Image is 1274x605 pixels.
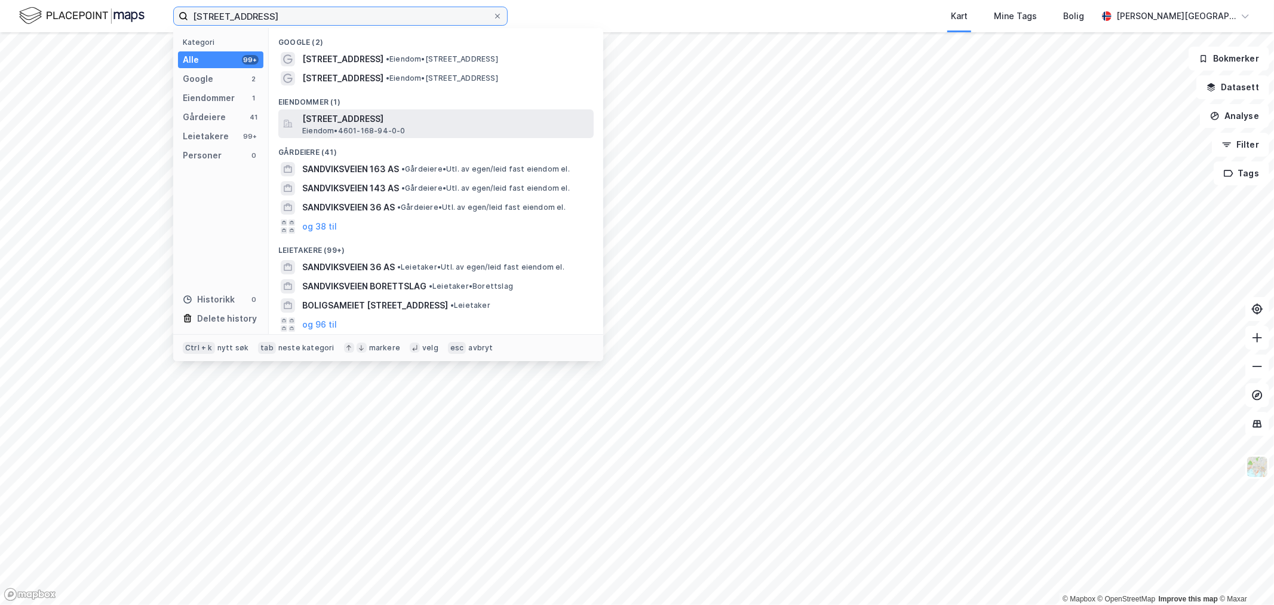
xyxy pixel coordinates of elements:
div: esc [448,342,466,354]
div: Ctrl + k [183,342,215,354]
div: avbryt [468,343,493,353]
img: Z [1246,456,1269,478]
button: Tags [1214,161,1269,185]
span: Leietaker • Utl. av egen/leid fast eiendom el. [397,262,564,272]
span: • [401,184,405,192]
div: 41 [249,112,259,122]
span: Gårdeiere • Utl. av egen/leid fast eiendom el. [397,203,566,212]
div: tab [258,342,276,354]
span: SANDVIKSVEIEN 143 AS [302,181,399,195]
span: Leietaker [450,301,490,310]
span: SANDVIKSVEIEN BORETTSLAG [302,279,426,294]
div: 0 [249,151,259,160]
div: Kart [951,9,968,23]
iframe: Chat Widget [1214,548,1274,605]
div: velg [422,343,438,353]
div: 2 [249,74,259,84]
div: Personer [183,148,222,163]
div: Alle [183,53,199,67]
input: Søk på adresse, matrikkel, gårdeiere, leietakere eller personer [188,7,493,25]
div: Kategori [183,38,263,47]
span: • [450,301,454,310]
div: neste kategori [278,343,334,353]
div: Leietakere (99+) [269,236,603,258]
span: • [386,54,389,63]
div: [PERSON_NAME][GEOGRAPHIC_DATA] [1116,9,1236,23]
span: Leietaker • Borettslag [429,282,513,291]
span: [STREET_ADDRESS] [302,112,589,126]
div: 0 [249,295,259,304]
span: Eiendom • 4601-168-94-0-0 [302,126,406,136]
span: Gårdeiere • Utl. av egen/leid fast eiendom el. [401,184,570,193]
span: • [397,262,401,271]
a: Mapbox homepage [4,588,56,601]
button: Bokmerker [1189,47,1269,71]
div: Eiendommer [183,91,235,105]
button: og 96 til [302,317,337,332]
a: Mapbox [1063,595,1095,603]
div: nytt søk [217,343,249,353]
div: Google [183,72,213,86]
div: 1 [249,93,259,103]
span: SANDVIKSVEIEN 163 AS [302,162,399,176]
div: Delete history [197,311,257,326]
a: Improve this map [1159,595,1218,603]
span: SANDVIKSVEIEN 36 AS [302,200,395,215]
div: 99+ [242,132,259,141]
a: OpenStreetMap [1098,595,1156,603]
span: Eiendom • [STREET_ADDRESS] [386,74,498,83]
div: Google (2) [269,28,603,50]
div: Eiendommer (1) [269,88,603,109]
button: Analyse [1200,104,1269,128]
div: markere [369,343,400,353]
span: [STREET_ADDRESS] [302,71,383,85]
span: • [397,203,401,212]
span: Eiendom • [STREET_ADDRESS] [386,54,498,64]
span: • [429,282,432,291]
div: Leietakere [183,129,229,143]
div: Bolig [1063,9,1084,23]
span: BOLIGSAMEIET [STREET_ADDRESS] [302,298,448,313]
div: Historikk [183,292,235,307]
span: • [386,74,389,82]
span: • [401,164,405,173]
span: SANDVIKSVEIEN 36 AS [302,260,395,274]
img: logo.f888ab2527a4732fd821a326f86c7f29.svg [19,5,145,26]
div: Mine Tags [994,9,1037,23]
button: Filter [1212,133,1269,157]
div: 99+ [242,55,259,65]
div: Gårdeiere [183,110,226,124]
span: Gårdeiere • Utl. av egen/leid fast eiendom el. [401,164,570,174]
span: [STREET_ADDRESS] [302,52,383,66]
button: Datasett [1196,75,1269,99]
button: og 38 til [302,219,337,234]
div: Gårdeiere (41) [269,138,603,160]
